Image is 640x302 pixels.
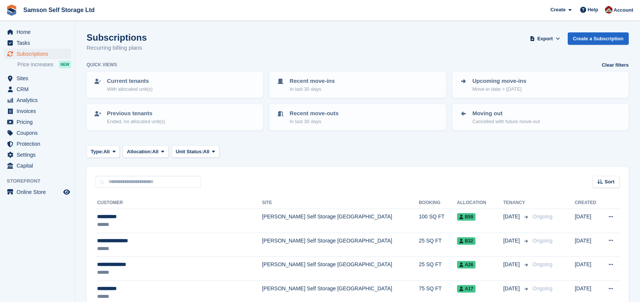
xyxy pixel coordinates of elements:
[4,95,71,105] a: menu
[87,61,117,68] h6: Quick views
[17,128,62,138] span: Coupons
[87,105,262,130] a: Previous tenants Ended, no allocated unit(s)
[529,32,562,45] button: Export
[107,85,152,93] p: With allocated unit(s)
[172,145,219,158] button: Unit Status: All
[4,139,71,149] a: menu
[4,117,71,127] a: menu
[17,95,62,105] span: Analytics
[262,209,419,233] td: [PERSON_NAME] Self Storage [GEOGRAPHIC_DATA]
[472,77,526,85] p: Upcoming move-ins
[20,4,98,16] a: Samson Self Storage Ltd
[17,187,62,197] span: Online Store
[17,84,62,95] span: CRM
[419,197,457,209] th: Booking
[290,77,335,85] p: Recent move-ins
[107,118,165,125] p: Ended, no allocated unit(s)
[568,32,629,45] a: Create a Subscription
[575,233,601,257] td: [DATE]
[17,117,62,127] span: Pricing
[17,38,62,48] span: Tasks
[457,213,475,221] span: B59
[457,197,503,209] th: Allocation
[537,35,553,43] span: Export
[152,148,158,156] span: All
[17,49,62,59] span: Subscriptions
[270,72,445,97] a: Recent move-ins In last 30 days
[262,197,419,209] th: Site
[290,118,338,125] p: In last 30 days
[453,72,628,97] a: Upcoming move-ins Move-in date > [DATE]
[550,6,565,14] span: Create
[575,209,601,233] td: [DATE]
[605,6,613,14] img: Ian
[176,148,203,156] span: Unit Status:
[87,32,147,43] h1: Subscriptions
[457,285,475,293] span: A17
[270,105,445,130] a: Recent move-outs In last 30 days
[203,148,210,156] span: All
[17,149,62,160] span: Settings
[17,160,62,171] span: Capital
[96,197,262,209] th: Customer
[472,118,540,125] p: Cancelled with future move-out
[6,5,17,16] img: stora-icon-8386f47178a22dfd0bd8f6a31ec36ba5ce8667c1dd55bd0f319d3a0aa187defe.svg
[17,139,62,149] span: Protection
[614,6,633,14] span: Account
[107,77,152,85] p: Current tenants
[503,213,521,221] span: [DATE]
[4,106,71,116] a: menu
[457,237,475,245] span: B32
[17,61,53,68] span: Price increases
[575,197,601,209] th: Created
[457,261,475,268] span: A26
[472,85,526,93] p: Move-in date > [DATE]
[503,237,521,245] span: [DATE]
[62,188,71,197] a: Preview store
[262,257,419,281] td: [PERSON_NAME] Self Storage [GEOGRAPHIC_DATA]
[4,187,71,197] a: menu
[4,27,71,37] a: menu
[4,73,71,84] a: menu
[290,109,338,118] p: Recent move-outs
[4,84,71,95] a: menu
[602,61,629,69] a: Clear filters
[503,197,530,209] th: Tenancy
[104,148,110,156] span: All
[91,148,104,156] span: Type:
[575,257,601,281] td: [DATE]
[419,209,457,233] td: 100 SQ FT
[87,145,120,158] button: Type: All
[533,261,553,267] span: Ongoing
[17,27,62,37] span: Home
[533,285,553,291] span: Ongoing
[17,73,62,84] span: Sites
[503,285,521,293] span: [DATE]
[472,109,540,118] p: Moving out
[605,178,614,186] span: Sort
[127,148,152,156] span: Allocation:
[107,109,165,118] p: Previous tenants
[588,6,598,14] span: Help
[59,61,71,68] div: NEW
[4,149,71,160] a: menu
[7,177,75,185] span: Storefront
[503,261,521,268] span: [DATE]
[453,105,628,130] a: Moving out Cancelled with future move-out
[533,238,553,244] span: Ongoing
[419,257,457,281] td: 25 SQ FT
[262,233,419,257] td: [PERSON_NAME] Self Storage [GEOGRAPHIC_DATA]
[17,106,62,116] span: Invoices
[4,38,71,48] a: menu
[290,85,335,93] p: In last 30 days
[87,44,147,52] p: Recurring billing plans
[419,233,457,257] td: 25 SQ FT
[4,160,71,171] a: menu
[4,128,71,138] a: menu
[17,60,71,69] a: Price increases NEW
[123,145,169,158] button: Allocation: All
[87,72,262,97] a: Current tenants With allocated unit(s)
[4,49,71,59] a: menu
[533,214,553,220] span: Ongoing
